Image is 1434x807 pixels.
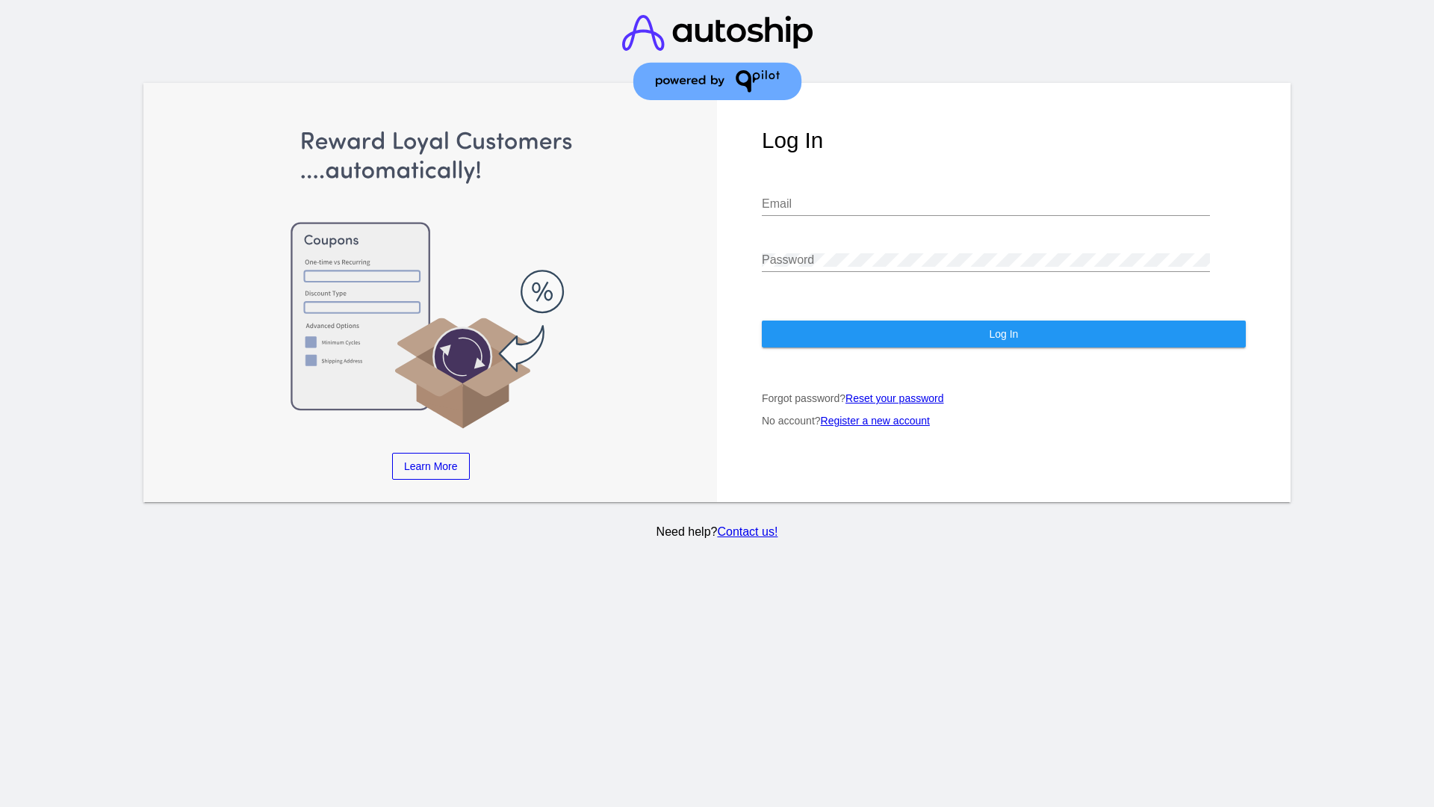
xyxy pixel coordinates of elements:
[762,321,1246,347] button: Log In
[821,415,930,427] a: Register a new account
[762,128,1246,153] h1: Log In
[762,392,1246,404] p: Forgot password?
[189,128,673,430] img: Apply Coupons Automatically to Scheduled Orders with QPilot
[141,525,1294,539] p: Need help?
[762,415,1246,427] p: No account?
[762,197,1210,211] input: Email
[989,328,1018,340] span: Log In
[717,525,777,538] a: Contact us!
[404,460,458,472] span: Learn More
[392,453,470,480] a: Learn More
[845,392,944,404] a: Reset your password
